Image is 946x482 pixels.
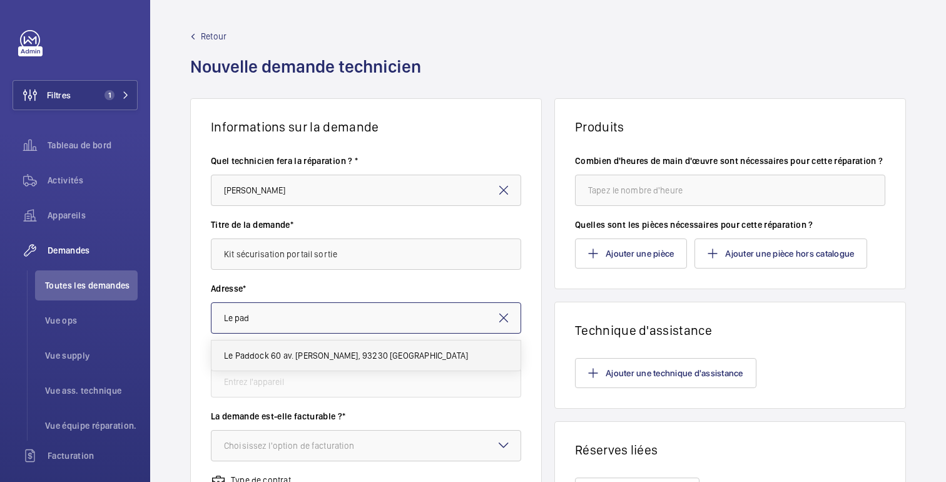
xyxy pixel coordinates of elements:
font: Réserves liées [575,442,658,458]
font: Activités [48,175,83,185]
button: Filtres1 [13,80,138,110]
font: Filtres [47,90,71,100]
font: Ajouter une pièce hors catalogue [725,249,854,259]
input: Tapez le titre de la demande [211,238,521,270]
font: Demandes [48,245,90,255]
font: Produits [575,119,624,135]
font: Retour [201,31,226,41]
font: Vue supply [45,351,90,361]
font: Quel technicien fera la réparation ? * [211,156,358,166]
button: Ajouter une technique d'assistance [575,358,756,388]
input: Entrez l'appareil [211,366,521,397]
font: Technique d'assistance [575,322,712,338]
font: Le Paddock 60 av. [PERSON_NAME], 93230 [GEOGRAPHIC_DATA] [224,351,468,361]
font: Quelles sont les pièces nécessaires pour cette réparation ? [575,220,813,230]
font: Nouvelle demande technicien [190,56,421,77]
font: Adresse* [211,284,247,294]
font: Informations sur la demande [211,119,379,135]
input: Sélectionnez le technicien [211,175,521,206]
font: Vue ass. technique [45,386,121,396]
font: Titre de la demande* [211,220,293,230]
font: Vue ops [45,315,77,326]
button: Ajouter une pièce hors catalogue [694,238,867,269]
input: Tapez le nombre d'heure [575,175,885,206]
font: Facturation [48,451,94,461]
font: Toutes les demandes [45,280,130,290]
font: Combien d'heures de main d'œuvre sont nécessaires pour cette réparation ? [575,156,883,166]
font: Choisissez l'option de facturation [224,441,354,451]
font: La demande est-elle facturable ?* [211,411,346,421]
input: Entrez l'adresse [211,302,521,334]
font: Appareils [48,210,86,220]
font: Ajouter une technique d'assistance [606,368,743,378]
font: Ajouter une pièce [606,249,674,259]
font: Vue équipe réparation. [45,421,137,431]
font: 1 [108,91,111,100]
font: Tableau de bord [48,140,111,150]
button: Ajouter une pièce [575,238,687,269]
